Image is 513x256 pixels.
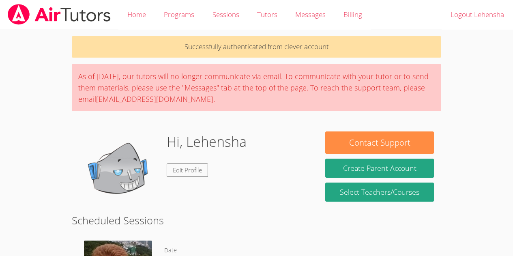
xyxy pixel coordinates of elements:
[295,10,326,19] span: Messages
[325,131,434,154] button: Contact Support
[79,131,160,213] img: default.png
[167,131,247,152] h1: Hi, Lehensha
[167,163,208,177] a: Edit Profile
[164,245,177,256] dt: Date
[72,213,441,228] h2: Scheduled Sessions
[7,4,112,25] img: airtutors_banner-c4298cdbf04f3fff15de1276eac7730deb9818008684d7c2e4769d2f7ddbe033.png
[72,64,441,111] div: As of [DATE], our tutors will no longer communicate via email. To communicate with your tutor or ...
[325,183,434,202] a: Select Teachers/Courses
[72,36,441,58] p: Successfully authenticated from clever account
[325,159,434,178] button: Create Parent Account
